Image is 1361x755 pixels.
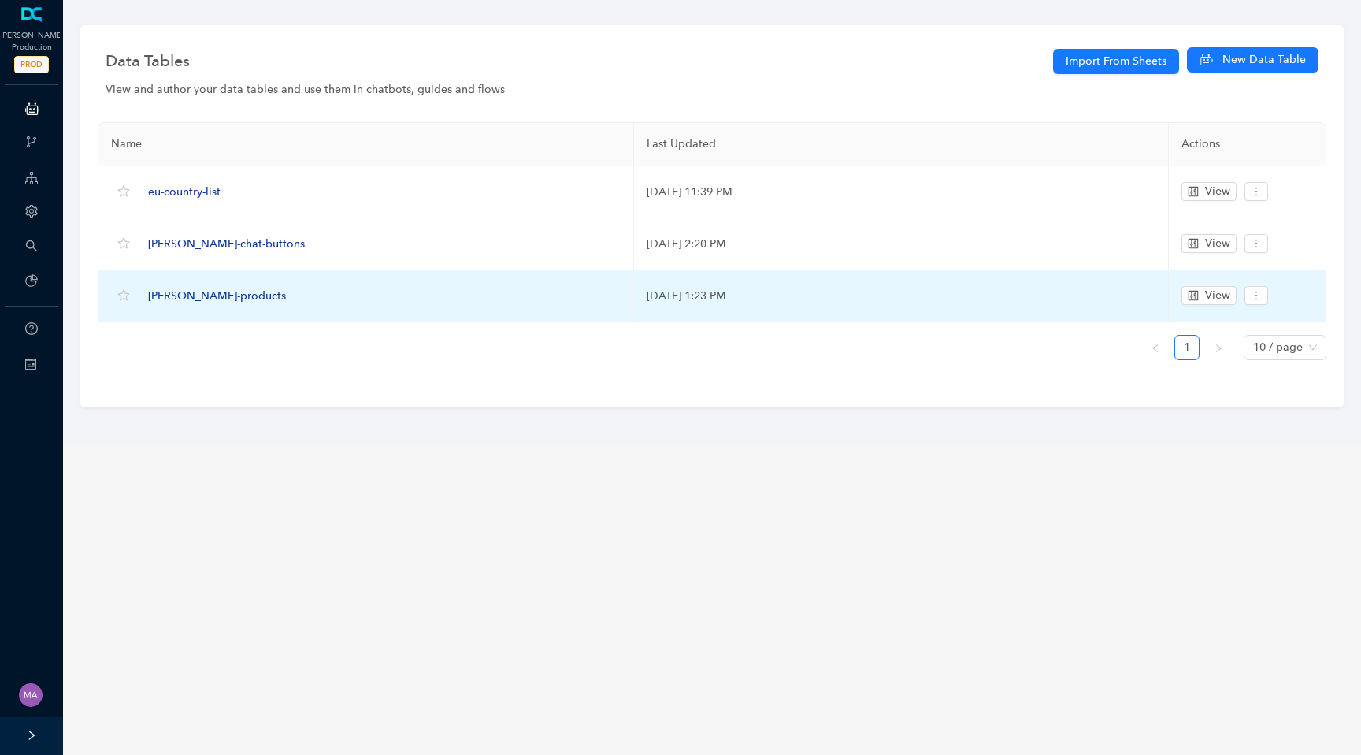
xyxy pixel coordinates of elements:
span: control [1188,186,1199,197]
img: 261dd2395eed1481b052019273ba48bf [19,683,43,707]
button: controlView [1181,234,1237,253]
button: more [1244,286,1268,305]
span: right [1214,344,1223,353]
button: controlView [1181,286,1237,305]
button: more [1244,234,1268,253]
span: question-circle [25,322,38,335]
button: right [1206,335,1231,360]
a: 1 [1175,336,1199,359]
li: 1 [1174,335,1200,360]
li: Previous Page [1143,335,1168,360]
span: more [1251,238,1262,249]
th: Actions [1169,123,1326,166]
span: setting [25,205,38,218]
span: View [1205,183,1230,200]
td: [DATE] 11:39 PM [634,166,1170,218]
span: more [1251,290,1262,301]
div: Page Size [1244,335,1326,360]
div: View and author your data tables and use them in chatbots, guides and flows [106,81,1318,99]
span: control [1188,238,1199,249]
span: star [117,185,130,198]
span: search [25,240,38,252]
span: control [1188,290,1199,301]
span: pie-chart [25,274,38,287]
span: Data Tables [106,48,190,73]
span: [PERSON_NAME]-products [148,289,286,303]
th: Name [98,123,634,166]
button: New Data Table [1187,47,1318,73]
span: Import From Sheets [1066,53,1166,70]
span: View [1205,235,1230,252]
button: controlView [1181,182,1237,201]
span: View [1205,287,1230,304]
th: Last Updated [634,123,1170,166]
span: [PERSON_NAME]-chat-buttons [148,237,305,251]
span: branches [25,136,38,148]
span: star [117,289,130,302]
button: Import From Sheets [1053,49,1179,74]
button: more [1244,182,1268,201]
span: PROD [14,56,49,73]
span: 10 / page [1253,336,1317,359]
span: New Data Table [1222,51,1306,69]
td: [DATE] 2:20 PM [634,218,1170,270]
button: left [1143,335,1168,360]
span: star [117,237,130,250]
span: left [1151,344,1160,353]
li: Next Page [1206,335,1231,360]
span: eu-country-list [148,185,221,199]
span: more [1251,186,1262,197]
td: [DATE] 1:23 PM [634,270,1170,322]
